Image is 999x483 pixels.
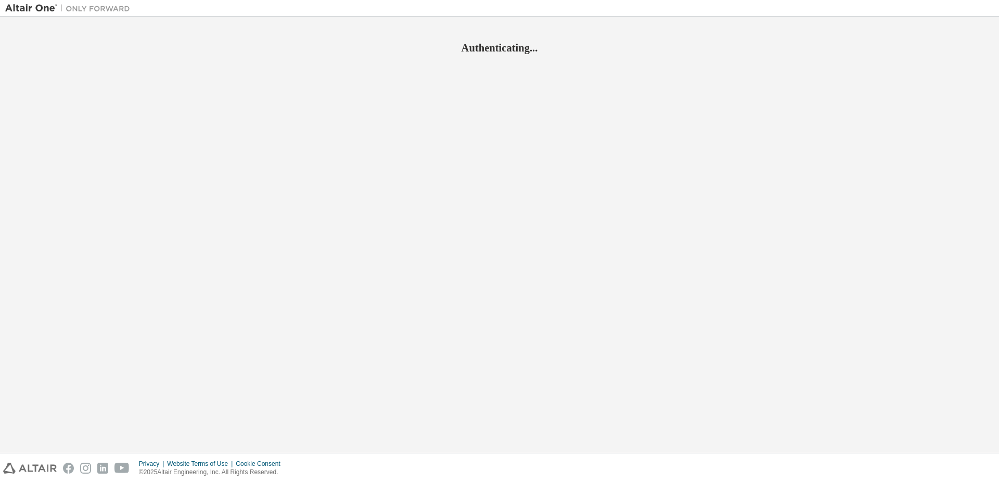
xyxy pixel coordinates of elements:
[236,460,286,468] div: Cookie Consent
[139,460,167,468] div: Privacy
[167,460,236,468] div: Website Terms of Use
[63,463,74,474] img: facebook.svg
[5,41,994,55] h2: Authenticating...
[3,463,57,474] img: altair_logo.svg
[5,3,135,14] img: Altair One
[139,468,287,477] p: © 2025 Altair Engineering, Inc. All Rights Reserved.
[80,463,91,474] img: instagram.svg
[97,463,108,474] img: linkedin.svg
[114,463,130,474] img: youtube.svg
